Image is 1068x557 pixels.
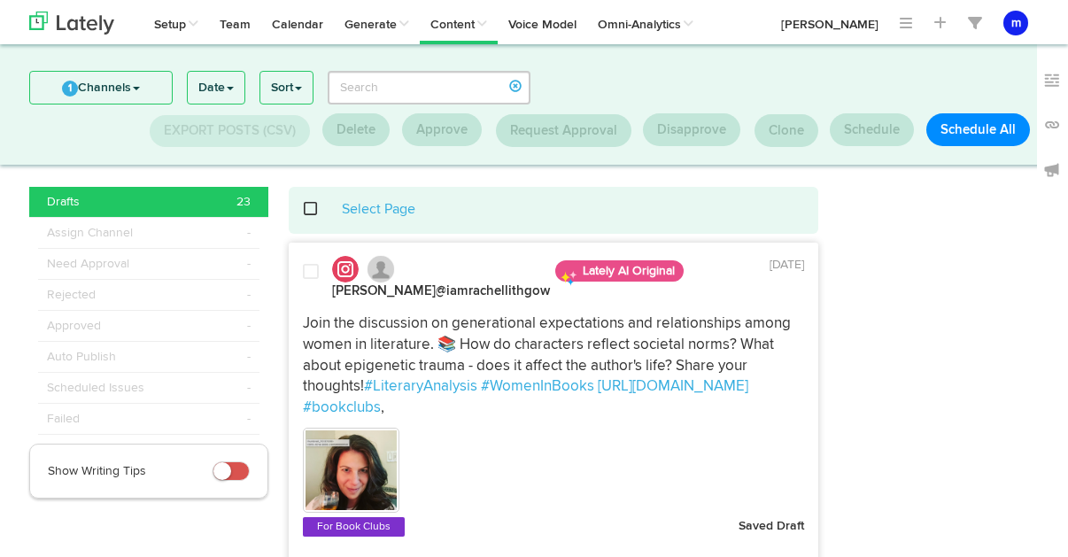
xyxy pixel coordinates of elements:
[247,317,251,335] span: -
[770,259,804,271] time: [DATE]
[643,113,740,146] button: Disapprove
[769,124,804,137] span: Clone
[30,72,172,104] a: 1Channels
[328,71,530,104] input: Search
[48,465,146,477] span: Show Writing Tips
[555,260,684,282] span: Lately AI Original
[47,255,129,273] span: Need Approval
[830,113,914,146] button: Schedule
[247,224,251,242] span: -
[1043,161,1061,179] img: announcements_off.svg
[188,72,244,104] a: Date
[29,12,114,35] img: logo_lately_bg_light.svg
[481,379,594,394] a: #WomenInBooks
[598,379,748,394] a: [URL][DOMAIN_NAME]
[364,379,477,394] a: #LiteraryAnalysis
[47,193,80,211] span: Drafts
[47,379,144,397] span: Scheduled Issues
[47,410,80,428] span: Failed
[560,269,577,287] img: sparkles.png
[1003,11,1028,35] button: m
[322,113,390,146] button: Delete
[1043,72,1061,89] img: keywords_off.svg
[62,81,78,97] span: 1
[47,317,101,335] span: Approved
[47,286,96,304] span: Rejected
[496,114,631,147] button: Request Approval
[47,348,116,366] span: Auto Publish
[332,256,359,282] img: instagram.svg
[1043,116,1061,134] img: links_off.svg
[755,114,818,147] button: Clone
[510,124,617,137] span: Request Approval
[342,203,415,217] a: Select Page
[303,400,381,415] a: #bookclubs
[436,284,550,298] span: @iamrachellithgow
[247,379,251,397] span: -
[306,430,397,510] img: GMd5fDZZQRG5hpE782N8
[332,284,550,298] strong: [PERSON_NAME]
[247,348,251,366] span: -
[247,286,251,304] span: -
[402,113,482,146] button: Approve
[955,504,1050,548] iframe: Opens a widget where you can find more information
[247,410,251,428] span: -
[313,518,394,536] a: For Book Clubs
[739,520,804,532] strong: Saved Draft
[47,224,133,242] span: Assign Channel
[150,115,310,147] button: Export Posts (CSV)
[368,256,394,282] img: avatar_blank.jpg
[303,313,804,419] p: Join the discussion on generational expectations and relationships among women in literature. 📚 H...
[247,255,251,273] span: -
[926,113,1030,146] button: Schedule All
[260,72,313,104] a: Sort
[236,193,251,211] span: 23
